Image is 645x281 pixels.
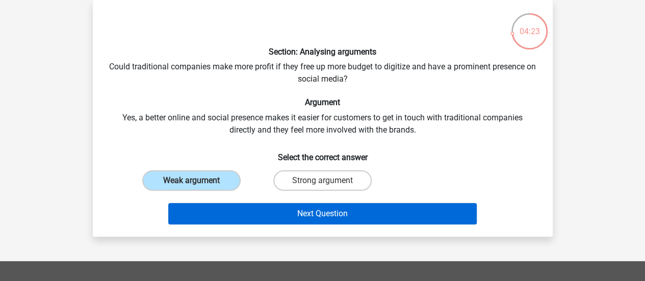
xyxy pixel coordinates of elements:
[142,170,241,191] label: Weak argument
[109,144,536,162] h6: Select the correct answer
[168,203,477,224] button: Next Question
[109,97,536,107] h6: Argument
[97,8,549,228] div: Could traditional companies make more profit if they free up more budget to digitize and have a p...
[109,47,536,57] h6: Section: Analysing arguments
[510,12,549,38] div: 04:23
[273,170,372,191] label: Strong argument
